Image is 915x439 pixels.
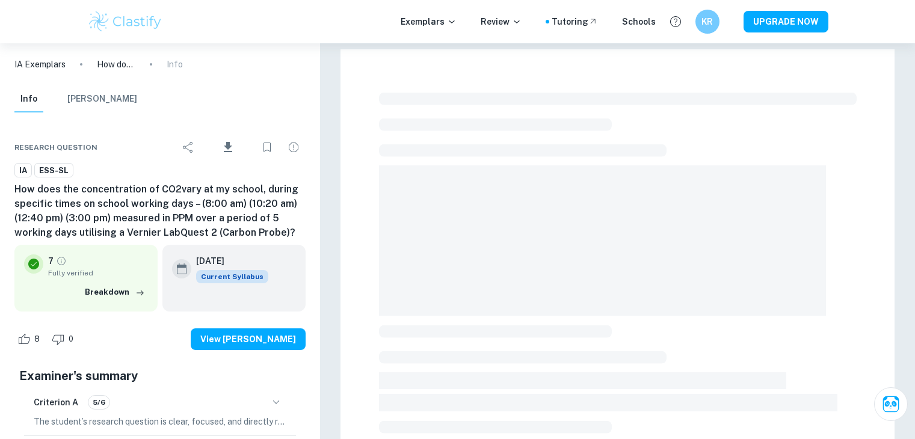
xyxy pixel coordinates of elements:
button: Info [14,86,43,112]
p: Info [167,58,183,71]
div: This exemplar is based on the current syllabus. Feel free to refer to it for inspiration/ideas wh... [196,270,268,283]
div: Dislike [49,330,80,349]
span: 0 [62,333,80,345]
button: UPGRADE NOW [744,11,828,32]
button: Ask Clai [874,387,908,421]
a: ESS-SL [34,163,73,178]
span: 8 [28,333,46,345]
h6: KR [700,15,714,28]
p: The student’s research question is clear, focused, and directly relevant to the investigation of ... [34,415,286,428]
h6: How does the concentration of CO2vary at my school, during specific times on school working days ... [14,182,306,240]
p: How does the concentration of CO2vary at my school, during specific times on school working days ... [97,58,135,71]
div: Like [14,330,46,349]
div: Report issue [282,135,306,159]
img: Clastify logo [87,10,164,34]
p: 7 [48,254,54,268]
div: Download [203,132,253,163]
a: Schools [622,15,656,28]
a: Tutoring [552,15,598,28]
button: [PERSON_NAME] [67,86,137,112]
p: Review [481,15,522,28]
a: IA Exemplars [14,58,66,71]
a: Grade fully verified [56,256,67,266]
button: Breakdown [82,283,148,301]
h5: Examiner's summary [19,367,301,385]
button: Help and Feedback [665,11,686,32]
span: 5/6 [88,397,109,408]
div: Share [176,135,200,159]
a: IA [14,163,32,178]
button: View [PERSON_NAME] [191,328,306,350]
p: Exemplars [401,15,457,28]
h6: Criterion A [34,396,78,409]
span: IA [15,165,31,177]
span: ESS-SL [35,165,73,177]
span: Current Syllabus [196,270,268,283]
span: Fully verified [48,268,148,278]
span: Research question [14,142,97,153]
div: Bookmark [255,135,279,159]
button: KR [695,10,719,34]
h6: [DATE] [196,254,259,268]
